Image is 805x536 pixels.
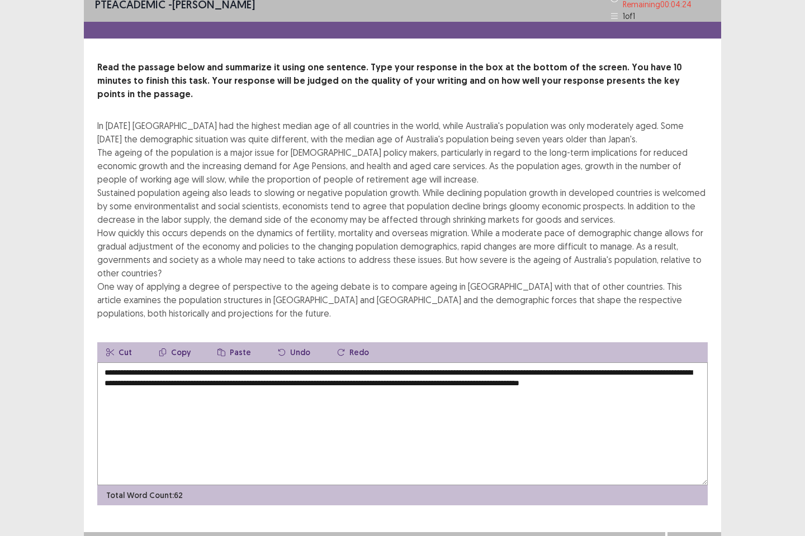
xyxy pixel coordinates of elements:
[328,342,378,362] button: Redo
[106,490,183,501] p: Total Word Count: 62
[623,10,635,22] p: 1 of 1
[97,61,708,101] p: Read the passage below and summarize it using one sentence. Type your response in the box at the ...
[97,119,708,320] div: In [DATE] [GEOGRAPHIC_DATA] had the highest median age of all countries in the world, while Austr...
[150,342,200,362] button: Copy
[209,342,260,362] button: Paste
[269,342,319,362] button: Undo
[97,342,141,362] button: Cut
